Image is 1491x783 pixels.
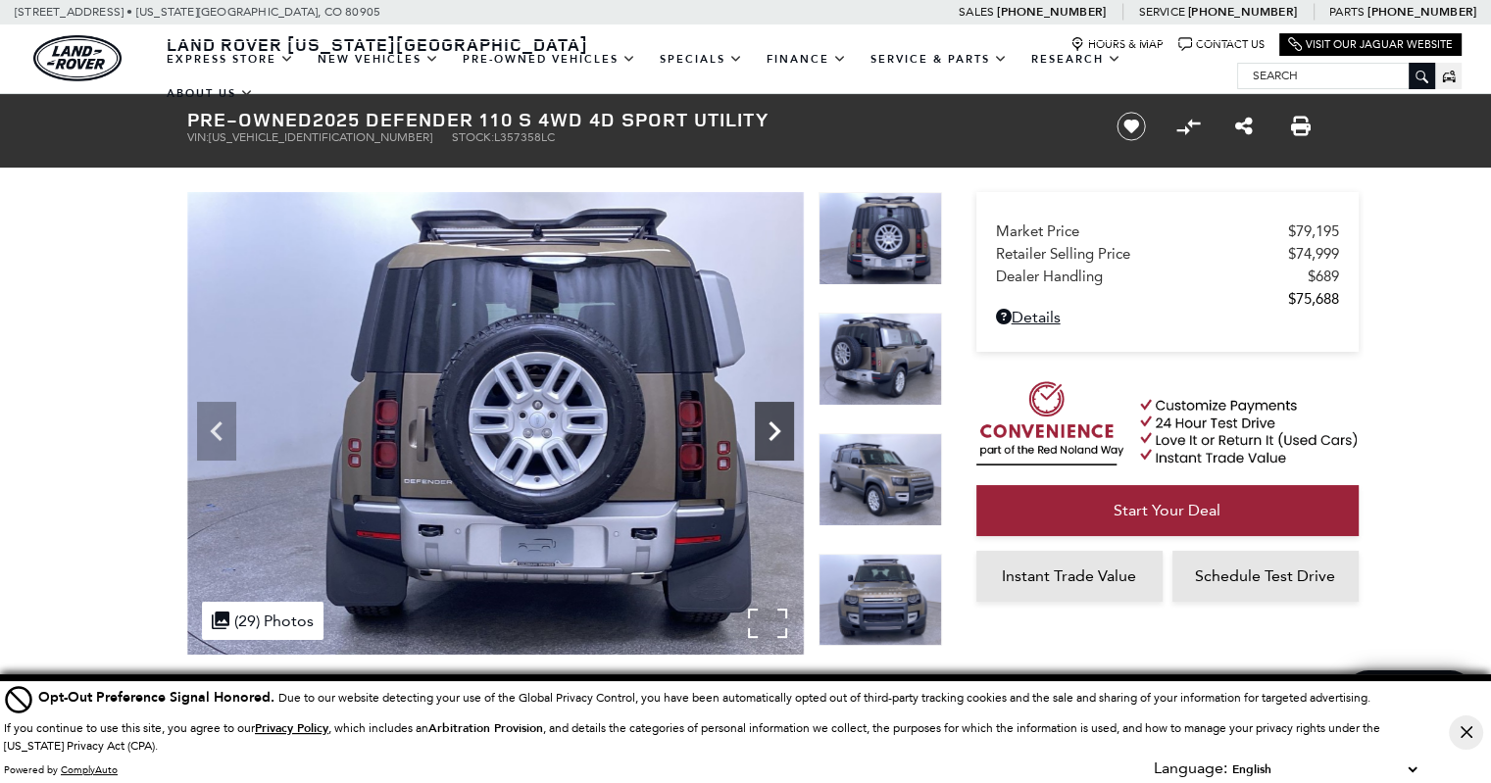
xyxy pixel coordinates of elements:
[755,42,859,76] a: Finance
[33,35,122,81] a: land-rover
[996,245,1339,263] a: Retailer Selling Price $74,999
[33,35,122,81] img: Land Rover
[1070,37,1164,52] a: Hours & Map
[1291,115,1311,138] a: Print this Pre-Owned 2025 Defender 110 S 4WD 4D Sport Utility
[755,402,794,461] div: Next
[202,602,323,640] div: (29) Photos
[1449,715,1483,750] button: Close Button
[819,433,942,526] img: Used 2025 Brown Land Rover S image 6
[996,268,1308,285] span: Dealer Handling
[996,308,1339,326] a: Details
[155,76,266,111] a: About Us
[255,721,328,735] a: Privacy Policy
[819,554,942,647] img: Used 2025 Brown Land Rover S image 7
[255,720,328,736] u: Privacy Policy
[996,245,1288,263] span: Retailer Selling Price
[451,42,648,76] a: Pre-Owned Vehicles
[38,687,1370,708] div: Due to our website detecting your use of the Global Privacy Control, you have been automatically ...
[1288,37,1453,52] a: Visit Our Jaguar Website
[1188,4,1297,20] a: [PHONE_NUMBER]
[1235,115,1253,138] a: Share this Pre-Owned 2025 Defender 110 S 4WD 4D Sport Utility
[1367,4,1476,20] a: [PHONE_NUMBER]
[1329,5,1365,19] span: Parts
[1178,37,1265,52] a: Contact Us
[996,290,1339,308] a: $75,688
[61,763,118,776] a: ComplyAuto
[1110,111,1153,142] button: Save vehicle
[187,192,804,655] img: Used 2025 Brown Land Rover S image 4
[306,42,451,76] a: New Vehicles
[197,402,236,461] div: Previous
[1114,501,1220,519] span: Start Your Deal
[996,222,1339,240] a: Market Price $79,195
[4,764,118,776] div: Powered by
[1195,566,1335,585] span: Schedule Test Drive
[1342,670,1476,724] a: Chat Live
[187,109,1084,130] h1: 2025 Defender 110 S 4WD 4D Sport Utility
[1002,566,1136,585] span: Instant Trade Value
[1288,222,1339,240] span: $79,195
[976,551,1163,602] a: Instant Trade Value
[1172,551,1359,602] a: Schedule Test Drive
[996,268,1339,285] a: Dealer Handling $689
[1138,5,1184,19] span: Service
[976,485,1359,536] a: Start Your Deal
[1308,268,1339,285] span: $689
[1227,759,1421,779] select: Language Select
[209,130,432,144] span: [US_VEHICLE_IDENTIFICATION_NUMBER]
[155,42,306,76] a: EXPRESS STORE
[997,4,1106,20] a: [PHONE_NUMBER]
[959,5,994,19] span: Sales
[155,32,600,56] a: Land Rover [US_STATE][GEOGRAPHIC_DATA]
[1019,42,1133,76] a: Research
[4,721,1380,753] p: If you continue to use this site, you agree to our , which includes an , and details the categori...
[1173,112,1203,141] button: Compare Vehicle
[452,130,494,144] span: Stock:
[167,32,588,56] span: Land Rover [US_STATE][GEOGRAPHIC_DATA]
[155,42,1237,111] nav: Main Navigation
[428,720,543,736] strong: Arbitration Provision
[1154,760,1227,776] div: Language:
[1288,245,1339,263] span: $74,999
[187,106,313,132] strong: Pre-Owned
[859,42,1019,76] a: Service & Parts
[819,313,942,406] img: Used 2025 Brown Land Rover S image 5
[494,130,555,144] span: L357358LC
[1238,64,1434,87] input: Search
[15,5,380,19] a: [STREET_ADDRESS] • [US_STATE][GEOGRAPHIC_DATA], CO 80905
[648,42,755,76] a: Specials
[38,688,278,707] span: Opt-Out Preference Signal Honored .
[1288,290,1339,308] span: $75,688
[819,192,942,285] img: Used 2025 Brown Land Rover S image 4
[187,130,209,144] span: VIN:
[996,222,1288,240] span: Market Price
